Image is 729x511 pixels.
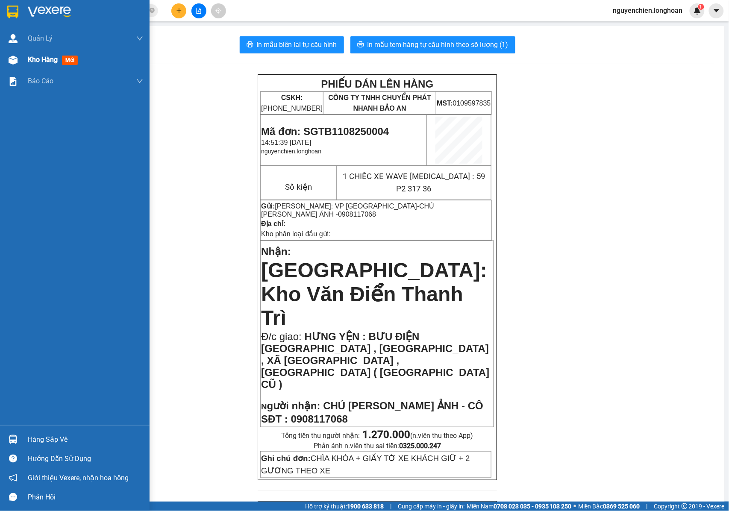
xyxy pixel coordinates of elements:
span: Cung cấp máy in - giấy in: [398,502,464,511]
span: [PERSON_NAME]: VP [GEOGRAPHIC_DATA] [275,203,417,210]
button: caret-down [709,3,724,18]
span: mới [62,56,78,65]
strong: Địa chỉ: [261,220,285,227]
span: copyright [682,503,688,509]
span: caret-down [713,7,720,15]
div: Hướng dẫn sử dụng [28,452,143,465]
span: 0109597835 [437,100,491,107]
div: Hàng sắp về [28,433,143,446]
strong: Ghi chú đơn: [261,454,311,463]
button: aim [211,3,226,18]
span: Số kiện [285,182,312,192]
span: [PHONE_NUMBER] (7h - 21h) [57,33,203,66]
span: 1 [700,4,703,10]
span: close-circle [150,7,155,15]
span: CÔNG TY TNHH CHUYỂN PHÁT NHANH BẢO AN [328,94,431,112]
strong: CSKH: [281,94,303,101]
span: CHÚ [PERSON_NAME] ẢNH - [261,203,434,218]
img: icon-new-feature [694,7,701,15]
sup: 1 [698,4,704,10]
span: notification [9,474,17,482]
button: printerIn mẫu tem hàng tự cấu hình theo số lượng (1) [350,36,515,53]
span: 0908117068 [291,413,348,425]
button: plus [171,3,186,18]
strong: 0369 525 060 [603,503,640,510]
span: 0908117068 [338,211,376,218]
span: message [9,493,17,501]
strong: Gửi: [261,203,275,210]
img: warehouse-icon [9,34,18,43]
span: Kho phân loại đầu gửi: [261,230,331,238]
span: CHÌA KHÓA + GIẤY TỜ XE KHÁCH GIỮ + 2 GƯƠNG THEO XE [261,454,470,475]
span: Hỗ trợ kỹ thuật: [305,502,384,511]
span: question-circle [9,455,17,463]
div: Phản hồi [28,491,143,504]
span: In mẫu tem hàng tự cấu hình theo số lượng (1) [367,39,509,50]
span: HƯNG YỆN : BƯU ĐIỆN [GEOGRAPHIC_DATA] , [GEOGRAPHIC_DATA] , XÃ [GEOGRAPHIC_DATA] , [GEOGRAPHIC_DA... [261,331,489,390]
strong: 1900 633 818 [347,503,384,510]
img: warehouse-icon [9,435,18,444]
span: Miền Bắc [579,502,640,511]
span: Quản Lý [28,33,53,44]
span: Giới thiệu Vexere, nhận hoa hồng [28,473,129,483]
strong: 0708 023 035 - 0935 103 250 [494,503,572,510]
span: gười nhận: [267,400,320,411]
span: (n.viên thu theo App) [362,432,473,440]
span: down [136,78,143,85]
span: printer [247,41,253,49]
span: nguyenchien.longhoan [261,148,321,155]
span: close-circle [150,8,155,13]
span: In mẫu biên lai tự cấu hình [257,39,337,50]
strong: SĐT : [261,413,288,425]
span: - [261,203,434,218]
strong: 0325.000.247 [399,442,441,450]
button: file-add [191,3,206,18]
span: CSKH: [18,33,203,66]
span: Miền Nam [467,502,572,511]
img: solution-icon [9,77,18,86]
strong: MST: [437,100,453,107]
strong: (Công Ty TNHH Chuyển Phát Nhanh Bảo An - MST: 0109597835) [27,24,192,30]
strong: 1.270.000 [362,429,410,441]
span: Kho hàng [28,56,58,64]
span: Phản ánh n.viên thu sai tiền: [314,442,441,450]
span: Nhận: [261,246,291,257]
span: | [390,502,391,511]
strong: N [261,402,320,411]
span: aim [215,8,221,14]
span: ⚪️ [574,505,576,508]
span: down [136,35,143,42]
span: Báo cáo [28,76,53,86]
span: 1 CHIẾC XE WAVE [MEDICAL_DATA] : 59 P2 317 36 [343,172,485,194]
strong: BIÊN NHẬN VẬN CHUYỂN BẢO AN EXPRESS [29,12,189,22]
img: warehouse-icon [9,56,18,65]
span: [PHONE_NUMBER] [261,94,323,112]
img: logo-vxr [7,6,18,18]
span: | [647,502,648,511]
span: Đ/c giao: [261,331,304,342]
span: CHÚ [PERSON_NAME] ẢNH - CÔ [323,400,483,411]
button: printerIn mẫu biên lai tự cấu hình [240,36,344,53]
span: nguyenchien.longhoan [606,5,690,16]
span: Mã đơn: SGTB1108250004 [261,126,389,137]
span: plus [176,8,182,14]
span: Tổng tiền thu người nhận: [281,432,473,440]
span: file-add [196,8,202,14]
span: printer [357,41,364,49]
span: [GEOGRAPHIC_DATA]: Kho Văn Điển Thanh Trì [261,259,487,329]
strong: PHIẾU DÁN LÊN HÀNG [321,78,433,90]
span: 14:51:39 [DATE] [261,139,311,146]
